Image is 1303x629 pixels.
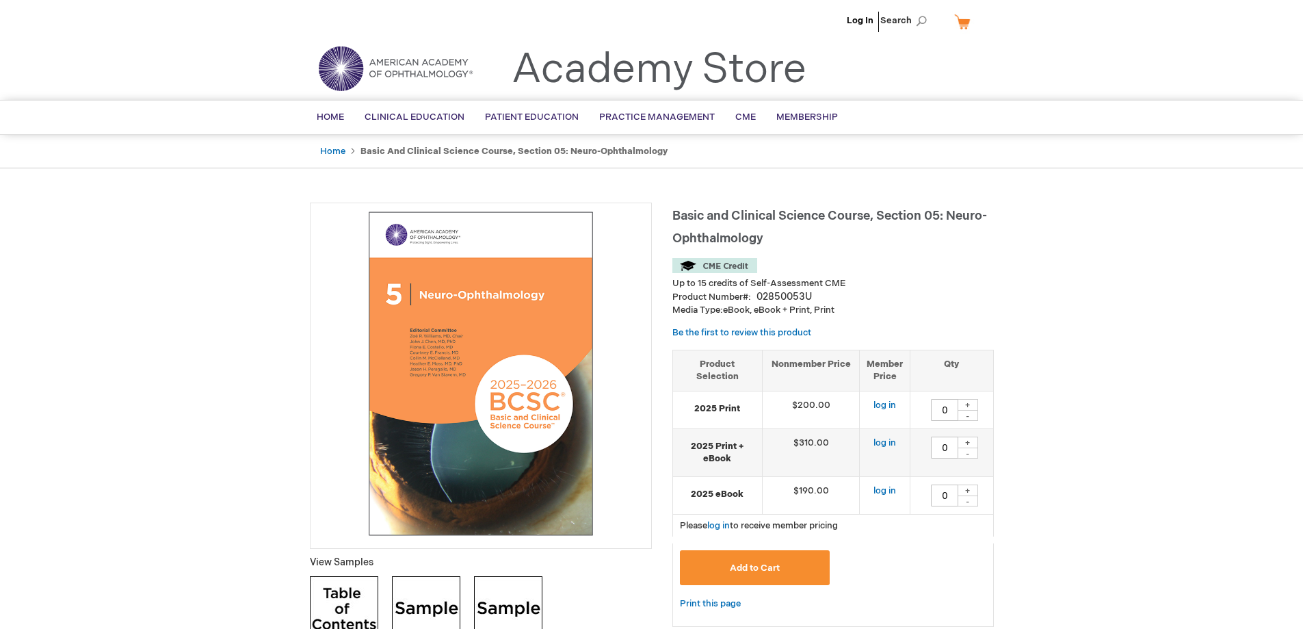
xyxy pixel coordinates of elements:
span: Add to Cart [730,563,780,574]
a: Academy Store [512,45,806,94]
div: - [958,448,978,459]
th: Qty [910,350,993,391]
div: - [958,496,978,506]
td: $310.00 [762,428,860,476]
a: Home [320,146,345,157]
span: CME [735,112,756,123]
a: Be the first to review this product [672,327,811,338]
td: $190.00 [762,476,860,514]
img: CME Credit [672,258,757,273]
strong: Basic and Clinical Science Course, Section 05: Neuro-Ophthalmology [360,146,668,157]
button: Add to Cart [680,550,830,585]
strong: 2025 Print + eBook [680,440,755,465]
div: + [958,399,978,411]
img: Basic and Clinical Science Course, Section 05: Neuro-Ophthalmology [317,210,644,537]
td: $200.00 [762,391,860,428]
div: + [958,437,978,448]
a: Log In [847,15,873,26]
a: log in [873,485,896,496]
input: Qty [931,399,958,421]
span: Patient Education [485,112,579,123]
span: Practice Management [599,112,715,123]
p: eBook, eBook + Print, Print [672,304,994,317]
div: + [958,485,978,496]
a: Print this page [680,595,741,613]
strong: Product Number [672,292,751,303]
th: Nonmember Price [762,350,860,391]
a: log in [873,400,896,411]
strong: Media Type: [672,305,723,316]
span: Home [317,112,344,123]
li: Up to 15 credits of Self-Assessment CME [672,277,994,290]
a: log in [873,437,896,448]
span: Basic and Clinical Science Course, Section 05: Neuro-Ophthalmology [672,209,987,246]
span: Membership [776,112,838,123]
strong: 2025 Print [680,402,755,415]
input: Qty [931,437,958,459]
th: Member Price [860,350,910,391]
strong: 2025 eBook [680,488,755,501]
div: - [958,410,978,421]
input: Qty [931,485,958,506]
p: View Samples [310,556,652,569]
span: Search [880,7,932,34]
th: Product Selection [673,350,763,391]
span: Clinical Education [365,112,464,123]
a: log in [707,520,730,531]
span: Please to receive member pricing [680,520,838,531]
div: 02850053U [756,290,812,304]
